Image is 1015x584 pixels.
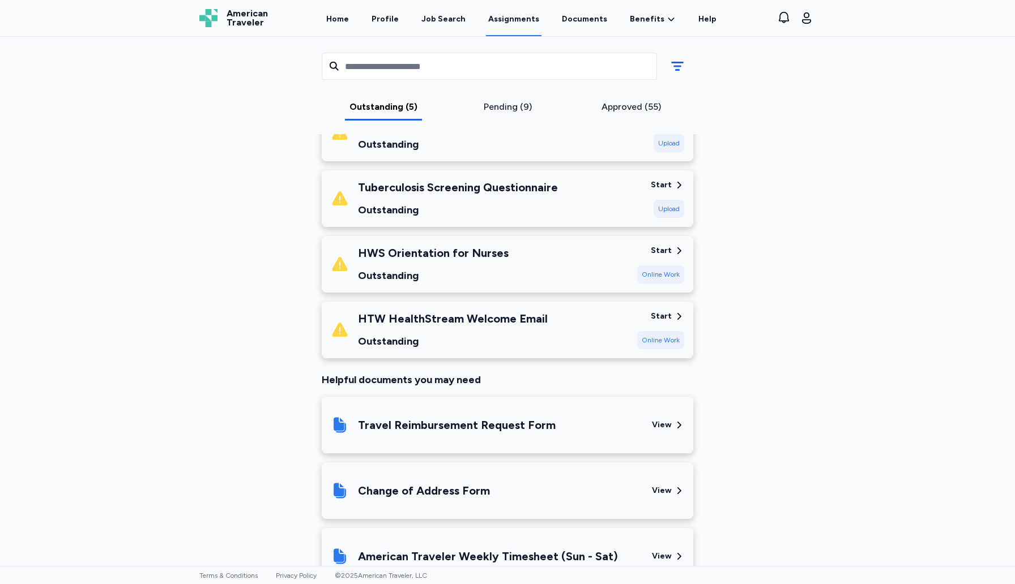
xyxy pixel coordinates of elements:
[322,372,693,388] div: Helpful documents you may need
[651,179,672,191] div: Start
[358,268,509,284] div: Outstanding
[358,548,618,564] div: American Traveler Weekly Timesheet (Sun - Sat)
[358,202,558,218] div: Outstanding
[199,572,258,579] a: Terms & Conditions
[652,419,672,431] div: View
[335,572,427,579] span: © 2025 American Traveler, LLC
[421,14,466,25] div: Job Search
[652,551,672,562] div: View
[358,311,548,327] div: HTW HealthStream Welcome Email
[574,100,689,114] div: Approved (55)
[654,134,684,152] div: Upload
[630,14,676,25] a: Benefits
[450,100,565,114] div: Pending (9)
[651,245,672,256] div: Start
[358,136,471,152] div: Outstanding
[358,483,490,499] div: Change of Address Form
[358,179,558,195] div: Tuberculosis Screening Questionnaire
[637,265,684,284] div: Online Work
[199,9,217,27] img: Logo
[651,311,672,322] div: Start
[637,331,684,349] div: Online Work
[358,333,548,349] div: Outstanding
[358,245,509,261] div: HWS Orientation for Nurses
[654,200,684,218] div: Upload
[326,100,441,114] div: Outstanding (5)
[358,417,556,433] div: Travel Reimbursement Request Form
[652,485,672,496] div: View
[227,9,268,27] span: American Traveler
[486,1,541,36] a: Assignments
[630,14,664,25] span: Benefits
[276,572,317,579] a: Privacy Policy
